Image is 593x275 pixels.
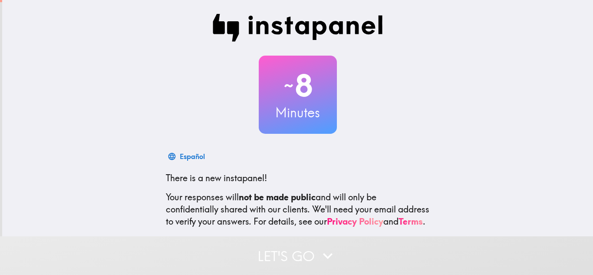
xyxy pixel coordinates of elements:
[166,148,208,165] button: Español
[213,14,383,42] img: Instapanel
[259,103,337,122] h3: Minutes
[327,216,383,227] a: Privacy Policy
[239,192,316,202] b: not be made public
[180,150,205,162] div: Español
[399,216,423,227] a: Terms
[166,191,430,228] p: Your responses will and will only be confidentially shared with our clients. We'll need your emai...
[259,68,337,103] h2: 8
[283,73,295,99] span: ~
[166,235,430,259] p: This invite is exclusively for you, please do not share it. Complete it soon because spots are li...
[166,172,267,183] span: There is a new instapanel!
